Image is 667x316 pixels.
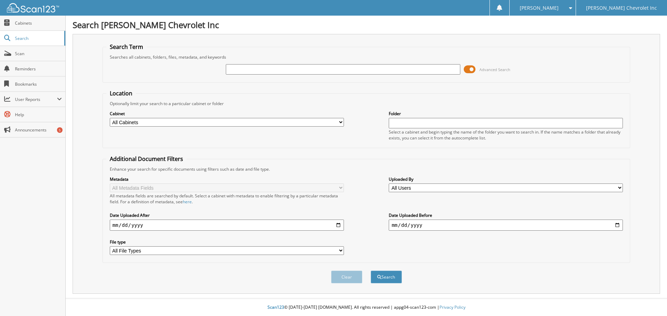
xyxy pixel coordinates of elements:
div: Select a cabinet and begin typing the name of the folder you want to search in. If the name match... [389,129,623,141]
div: Searches all cabinets, folders, files, metadata, and keywords [106,54,627,60]
label: Cabinet [110,111,344,117]
h1: Search [PERSON_NAME] Chevrolet Inc [73,19,660,31]
div: All metadata fields are searched by default. Select a cabinet with metadata to enable filtering b... [110,193,344,205]
div: Optionally limit your search to a particular cabinet or folder [106,101,627,106]
input: end [389,220,623,231]
div: 5 [57,127,63,133]
legend: Location [106,89,136,97]
span: Bookmarks [15,81,62,87]
a: Privacy Policy [439,304,466,310]
legend: Additional Document Filters [106,155,187,163]
span: Cabinets [15,20,62,26]
span: Reminders [15,66,62,72]
button: Search [371,271,402,283]
a: here [183,199,192,205]
button: Clear [331,271,362,283]
label: Metadata [110,176,344,182]
span: Advanced Search [479,67,510,72]
div: © [DATE]-[DATE] [DOMAIN_NAME]. All rights reserved | appg04-scan123-com | [66,299,667,316]
span: Scan [15,51,62,57]
input: start [110,220,344,231]
span: [PERSON_NAME] [520,6,559,10]
label: Date Uploaded After [110,212,344,218]
label: Folder [389,111,623,117]
span: Scan123 [267,304,284,310]
img: scan123-logo-white.svg [7,3,59,12]
label: File type [110,239,344,245]
legend: Search Term [106,43,147,51]
span: Search [15,35,61,41]
span: Announcements [15,127,62,133]
span: Help [15,112,62,118]
label: Date Uploaded Before [389,212,623,218]
span: User Reports [15,96,57,102]
label: Uploaded By [389,176,623,182]
span: [PERSON_NAME] Chevrolet Inc [586,6,657,10]
div: Enhance your search for specific documents using filters such as date and file type. [106,166,627,172]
